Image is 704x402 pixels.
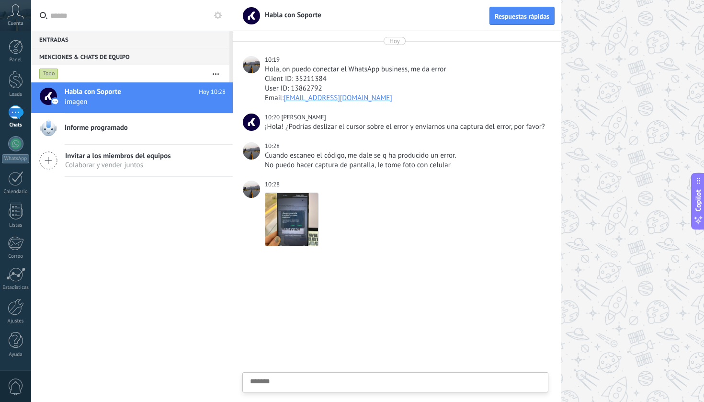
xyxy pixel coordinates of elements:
button: Respuestas rápidas [489,7,555,25]
span: Marcos C. [243,114,260,131]
div: Entradas [31,31,229,48]
span: Marcos C. [281,113,326,121]
div: Correo [2,253,30,260]
a: Habla con Soporte Hoy 10:28 imagen [31,82,233,113]
div: 10:20 [265,113,281,122]
span: Respuestas rápidas [495,13,549,20]
div: 10:28 [265,141,281,151]
div: Ayuda [2,352,30,358]
div: Email: [265,93,546,103]
span: New World Heredia [243,142,260,160]
span: Cuenta [8,21,23,27]
div: 10:19 [265,55,281,65]
span: Habla con Soporte [65,87,121,97]
div: Calendario [2,189,30,195]
div: ¡Hola! ¿Podrías deslizar el cursor sobre el error y enviarnos una captura del error, por favor? [265,122,546,132]
div: Estadísticas [2,285,30,291]
div: User ID: 13862792 [265,84,546,93]
div: Todo [39,68,58,80]
div: WhatsApp [2,154,29,163]
img: 5b9cdd3d-b23e-441d-ab2b-f0d70be2ac49 [265,193,318,246]
div: Listas [2,222,30,229]
span: Informe programado [65,123,128,133]
span: Habla con Soporte [259,11,321,20]
div: Menciones & Chats de equipo [31,48,229,65]
span: New World Heredia [243,181,260,198]
span: imagen [65,97,207,106]
span: Copilot [693,189,703,211]
div: Client ID: 35211384 [265,74,546,84]
div: No puedo hacer captura de pantalla, le tome foto con celular [265,161,546,170]
button: Más [205,65,226,82]
span: Hoy 10:28 [199,87,226,97]
div: Hoy [389,37,400,45]
div: Cuando escaneo el código, me dale se q ha producido un error. [265,151,546,161]
div: Leads [2,92,30,98]
div: Ajustes [2,318,30,324]
span: New World Heredia [243,56,260,73]
div: 10:28 [265,180,281,189]
a: [EMAIL_ADDRESS][DOMAIN_NAME] [284,93,392,103]
span: Colaborar y vender juntos [65,161,171,170]
div: Hola, on puedo conectar el WhatsApp business, me da error [265,65,546,74]
div: Chats [2,122,30,128]
div: Panel [2,57,30,63]
span: Invitar a los miembros del equipos [65,151,171,161]
a: Informe programado [31,114,233,144]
